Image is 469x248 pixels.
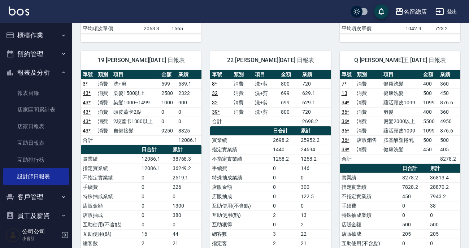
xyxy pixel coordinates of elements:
[81,201,140,210] td: 店販金額
[374,4,388,19] button: save
[210,117,231,126] td: 合計
[400,229,428,239] td: 205
[140,220,171,229] td: 0
[177,107,201,117] td: 0
[300,70,331,79] th: 業績
[6,228,20,242] img: Person
[400,201,428,210] td: 0
[300,98,331,107] td: 629.1
[171,201,202,210] td: 1300
[140,239,171,248] td: 2
[421,135,438,145] td: 500
[382,126,421,135] td: 蘊活頭皮1099
[340,210,401,220] td: 特殊抽成業績
[355,107,382,117] td: 消費
[271,135,299,145] td: 2698.2
[160,88,177,98] td: 2580
[170,24,202,33] td: 1565
[3,206,69,225] button: 員工及薪資
[210,173,271,182] td: 特殊抽成業績
[140,145,171,155] th: 日合計
[421,70,438,79] th: 金額
[212,100,218,105] a: 32
[177,135,201,145] td: 12086.1
[355,117,382,126] td: 消費
[171,182,202,192] td: 226
[340,220,401,229] td: 店販金額
[140,229,171,239] td: 16
[232,79,253,88] td: 消費
[177,88,201,98] td: 2322
[177,79,201,88] td: 539.1
[428,229,460,239] td: 205
[400,210,428,220] td: 0
[400,164,428,173] th: 日合計
[22,235,59,242] p: 小會計
[355,126,382,135] td: 消費
[340,173,401,182] td: 實業績
[355,135,382,145] td: 店販銷售
[171,229,202,239] td: 44
[271,229,299,239] td: 3
[342,90,347,96] a: 13
[340,70,355,79] th: 單號
[404,7,427,16] div: 名留總店
[112,70,160,79] th: 項目
[428,164,460,173] th: 累計
[271,145,299,154] td: 1440
[400,220,428,229] td: 500
[140,173,171,182] td: 0
[219,57,322,64] span: 22 [PERSON_NAME][DATE] 日報表
[212,90,218,96] a: 32
[340,182,401,192] td: 指定實業績
[433,5,460,18] button: 登出
[140,154,171,164] td: 12086.1
[271,126,299,136] th: 日合計
[404,24,433,33] td: 1042.9
[299,135,331,145] td: 25952.2
[3,152,69,168] a: 互助排行榜
[400,182,428,192] td: 7828.2
[232,88,253,98] td: 消費
[177,126,201,135] td: 8325
[160,126,177,135] td: 9250
[140,210,171,220] td: 0
[112,126,160,135] td: 自備接髮
[299,229,331,239] td: 22
[210,135,271,145] td: 實業績
[428,201,460,210] td: 38
[348,57,452,64] span: Q [PERSON_NAME]王 [DATE] 日報表
[210,192,271,201] td: 店販抽成
[355,145,382,154] td: 消費
[81,182,140,192] td: 手續費
[232,107,253,117] td: 消費
[279,98,300,107] td: 699
[382,117,421,126] td: 燙髮2000以上
[299,192,331,201] td: 122.5
[271,239,299,248] td: 2
[438,135,460,145] td: 500
[112,98,160,107] td: 染髮1000~1499
[160,70,177,79] th: 金額
[232,98,253,107] td: 消費
[299,126,331,136] th: 累計
[340,192,401,201] td: 不指定實業績
[421,88,438,98] td: 500
[355,70,382,79] th: 類別
[299,164,331,173] td: 146
[210,164,271,173] td: 手續費
[428,182,460,192] td: 28870.2
[421,79,438,88] td: 400
[421,98,438,107] td: 1099
[160,117,177,126] td: 0
[253,88,279,98] td: 洗+剪
[355,79,382,88] td: 消費
[438,88,460,98] td: 450
[279,70,300,79] th: 金額
[428,210,460,220] td: 0
[3,168,69,185] a: 設計師日報表
[253,98,279,107] td: 洗+剪
[96,117,111,126] td: 消費
[3,135,69,151] a: 互助日報表
[300,117,331,126] td: 2698.2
